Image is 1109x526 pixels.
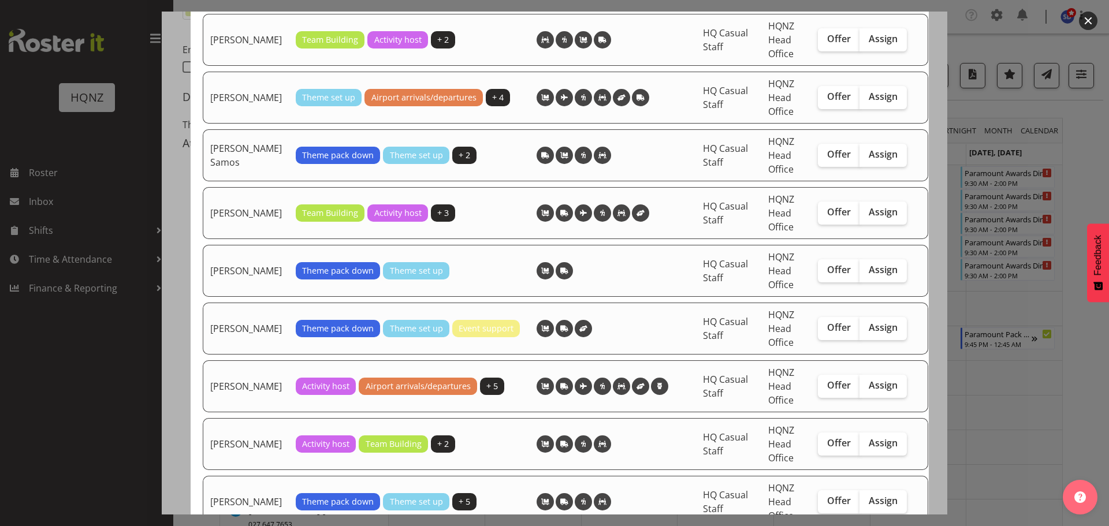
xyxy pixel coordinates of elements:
[437,438,449,450] span: + 2
[703,258,748,284] span: HQ Casual Staff
[703,373,748,400] span: HQ Casual Staff
[703,431,748,457] span: HQ Casual Staff
[869,495,898,506] span: Assign
[827,148,851,160] span: Offer
[869,437,898,449] span: Assign
[390,264,443,277] span: Theme set up
[768,20,794,60] span: HQNZ Head Office
[827,33,851,44] span: Offer
[768,366,794,406] span: HQNZ Head Office
[302,380,349,393] span: Activity host
[1093,235,1103,275] span: Feedback
[459,495,470,508] span: + 5
[302,207,358,219] span: Team Building
[390,322,443,335] span: Theme set up
[703,142,748,169] span: HQ Casual Staff
[437,207,449,219] span: + 3
[768,424,794,464] span: HQNZ Head Office
[1087,223,1109,302] button: Feedback - Show survey
[827,91,851,102] span: Offer
[869,33,898,44] span: Assign
[869,264,898,275] span: Assign
[302,495,374,508] span: Theme pack down
[203,360,289,412] td: [PERSON_NAME]
[703,315,748,342] span: HQ Casual Staff
[768,135,794,176] span: HQNZ Head Office
[203,245,289,297] td: [PERSON_NAME]
[703,488,748,515] span: HQ Casual Staff
[827,379,851,391] span: Offer
[437,33,449,46] span: + 2
[869,148,898,160] span: Assign
[366,438,422,450] span: Team Building
[390,495,443,508] span: Theme set up
[203,303,289,355] td: [PERSON_NAME]
[768,193,794,233] span: HQNZ Head Office
[703,27,748,53] span: HQ Casual Staff
[302,322,374,335] span: Theme pack down
[768,482,794,522] span: HQNZ Head Office
[703,200,748,226] span: HQ Casual Staff
[459,149,470,162] span: + 2
[374,207,422,219] span: Activity host
[203,187,289,239] td: [PERSON_NAME]
[203,129,289,181] td: [PERSON_NAME] Samos
[869,91,898,102] span: Assign
[1074,491,1086,503] img: help-xxl-2.png
[869,322,898,333] span: Assign
[390,149,443,162] span: Theme set up
[827,264,851,275] span: Offer
[768,308,794,349] span: HQNZ Head Office
[302,264,374,277] span: Theme pack down
[302,33,358,46] span: Team Building
[203,418,289,470] td: [PERSON_NAME]
[827,437,851,449] span: Offer
[827,322,851,333] span: Offer
[827,495,851,506] span: Offer
[486,380,498,393] span: + 5
[203,72,289,124] td: [PERSON_NAME]
[827,206,851,218] span: Offer
[492,91,504,104] span: + 4
[459,322,513,335] span: Event support
[768,251,794,291] span: HQNZ Head Office
[302,149,374,162] span: Theme pack down
[366,380,471,393] span: Airport arrivals/departures
[869,206,898,218] span: Assign
[869,379,898,391] span: Assign
[703,84,748,111] span: HQ Casual Staff
[302,91,355,104] span: Theme set up
[374,33,422,46] span: Activity host
[302,438,349,450] span: Activity host
[203,14,289,66] td: [PERSON_NAME]
[371,91,477,104] span: Airport arrivals/departures
[768,77,794,118] span: HQNZ Head Office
